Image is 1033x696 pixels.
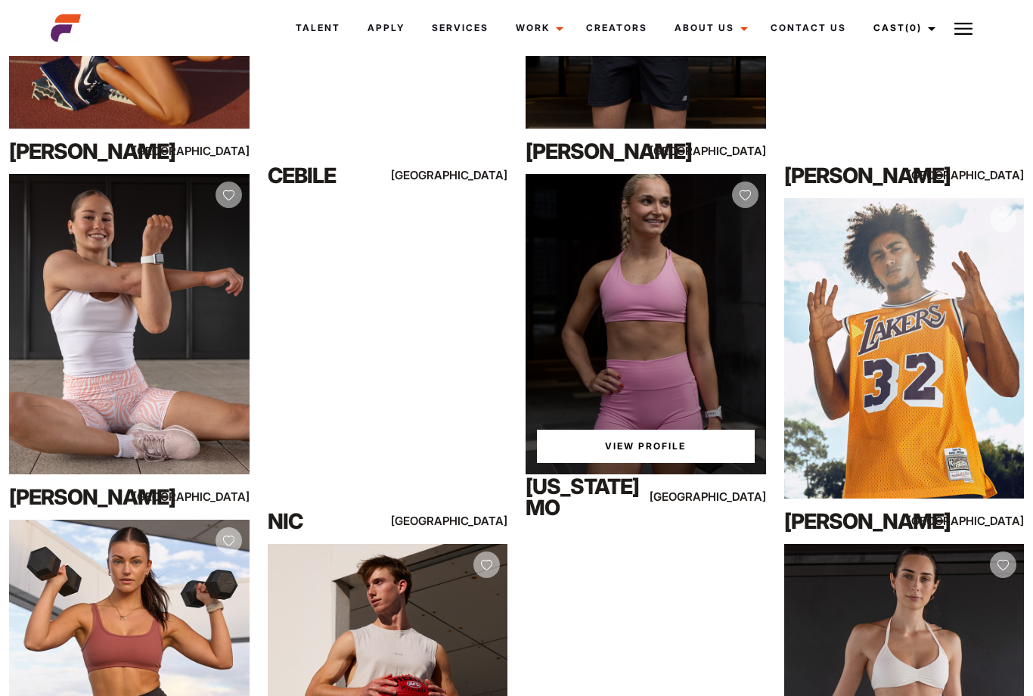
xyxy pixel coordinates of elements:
[784,506,929,536] div: [PERSON_NAME]
[661,8,757,48] a: About Us
[268,506,412,536] div: Nic
[502,8,572,48] a: Work
[952,166,1024,185] div: [GEOGRAPHIC_DATA]
[954,20,973,38] img: Burger icon
[693,487,765,506] div: [GEOGRAPHIC_DATA]
[177,487,249,506] div: [GEOGRAPHIC_DATA]
[572,8,661,48] a: Creators
[784,160,929,191] div: [PERSON_NAME]
[436,166,507,185] div: [GEOGRAPHIC_DATA]
[693,141,765,160] div: [GEOGRAPHIC_DATA]
[757,8,860,48] a: Contact Us
[51,13,81,43] img: cropped-aefm-brand-fav-22-square.png
[268,160,412,191] div: Cebile
[436,511,507,530] div: [GEOGRAPHIC_DATA]
[9,482,154,512] div: [PERSON_NAME]
[282,8,354,48] a: Talent
[860,8,945,48] a: Cast(0)
[952,511,1024,530] div: [GEOGRAPHIC_DATA]
[526,136,670,166] div: [PERSON_NAME]
[526,482,670,512] div: [US_STATE] Mo
[354,8,418,48] a: Apply
[537,430,755,463] a: View Georgia Mo'sProfile
[418,8,502,48] a: Services
[9,136,154,166] div: [PERSON_NAME]
[905,22,922,33] span: (0)
[177,141,249,160] div: [GEOGRAPHIC_DATA]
